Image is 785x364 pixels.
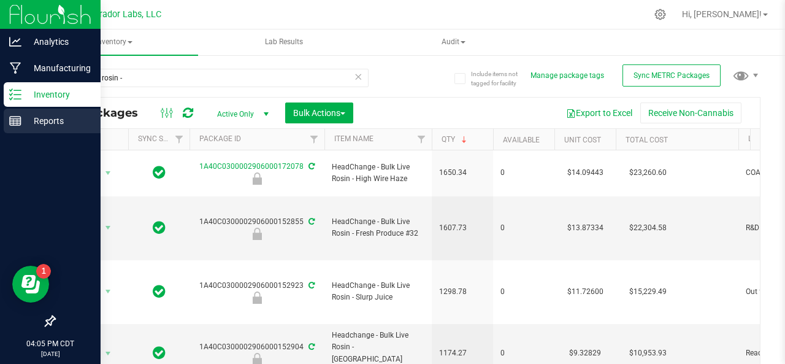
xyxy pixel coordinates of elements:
div: 1A40C0300002906000152855 [188,216,326,240]
a: Available [503,136,540,144]
td: $13.87334 [554,196,616,260]
inline-svg: Inventory [9,88,21,101]
button: Sync METRC Packages [622,64,721,87]
inline-svg: Reports [9,115,21,127]
span: 0 [500,347,547,359]
span: select [101,219,116,236]
span: $22,304.58 [623,219,673,237]
div: R&D Test Passed [188,228,326,240]
span: In Sync [153,344,166,362]
span: 0 [500,167,547,179]
span: HeadChange - Bulk Live Rosin - Slurp Juice [332,280,424,303]
button: Bulk Actions [285,103,353,123]
span: In Sync [153,283,166,300]
p: Reports [21,114,95,128]
span: In Sync [153,219,166,236]
span: 1650.34 [439,167,486,179]
span: Sync from Compliance System [307,217,315,226]
span: 0 [500,286,547,298]
span: select [101,165,116,182]
button: Manage package tags [530,71,604,81]
span: Bulk Actions [293,108,345,118]
span: In Sync [153,164,166,181]
p: Inventory [21,87,95,102]
a: Audit [369,29,538,55]
inline-svg: Analytics [9,36,21,48]
span: 1298.78 [439,286,486,298]
a: Sync Status [138,134,185,143]
div: COA Test Passed [188,172,326,185]
span: Curador Labs, LLC [89,9,161,20]
span: $10,953.93 [623,344,673,362]
a: Filter [169,129,190,150]
a: 1A40C0300002906000172078 [199,162,304,171]
span: Hi, [PERSON_NAME]! [682,9,762,19]
span: Audit [370,30,537,55]
p: Analytics [21,34,95,49]
p: 04:05 PM CDT [6,338,95,349]
div: 1A40C0300002906000152923 [188,280,326,304]
a: Qty [442,135,469,144]
span: $23,260.60 [623,164,673,182]
td: $14.09443 [554,150,616,196]
span: 1607.73 [439,222,486,234]
td: $11.72600 [554,260,616,324]
span: select [101,345,116,362]
p: Manufacturing [21,61,95,76]
span: Sync from Compliance System [307,281,315,290]
span: All Packages [64,106,150,120]
span: 0 [500,222,547,234]
button: Export to Excel [558,103,640,123]
a: Filter [412,129,432,150]
a: Filter [304,129,324,150]
a: Lab Results [199,29,368,55]
button: Receive Non-Cannabis [640,103,741,123]
a: Total Cost [626,136,668,144]
span: Sync from Compliance System [307,162,315,171]
span: 1174.27 [439,347,486,359]
div: Manage settings [653,9,668,20]
span: select [101,283,116,300]
span: Sync from Compliance System [307,343,315,351]
input: Search Package ID, Item Name, SKU, Lot or Part Number... [54,69,369,87]
div: Out for R&D Test [188,292,326,304]
span: Include items not tagged for facility [471,69,532,88]
span: Clear [354,69,362,85]
span: $15,229.49 [623,283,673,301]
a: Unit Cost [564,136,601,144]
span: Sync METRC Packages [634,71,710,80]
a: Item Name [334,134,373,143]
a: Package ID [199,134,241,143]
span: HeadChange - Bulk Live Rosin - High Wire Haze [332,161,424,185]
p: [DATE] [6,349,95,358]
span: HeadChange - Bulk Live Rosin - Fresh Produce #32 [332,216,424,239]
iframe: Resource center [12,266,49,303]
span: Lab Results [248,37,320,47]
inline-svg: Manufacturing [9,62,21,74]
iframe: Resource center unread badge [36,264,51,279]
a: Inventory [29,29,198,55]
